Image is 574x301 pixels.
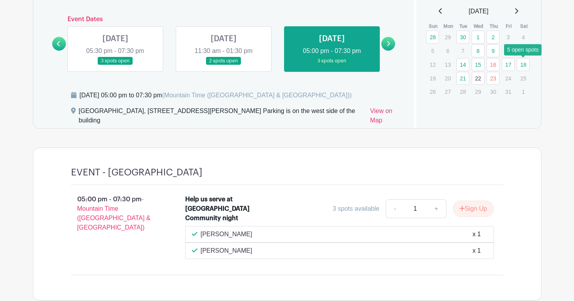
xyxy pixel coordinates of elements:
[426,45,439,57] p: 5
[517,58,530,71] a: 18
[333,204,379,213] div: 3 spots available
[472,86,485,98] p: 29
[71,167,202,178] h4: EVENT - [GEOGRAPHIC_DATA]
[456,72,469,85] a: 21
[504,44,542,55] div: 5 open spots
[441,58,454,71] p: 13
[66,16,382,23] h6: Event Dates
[487,31,499,44] a: 2
[200,230,252,239] p: [PERSON_NAME]
[426,22,441,30] th: Sun
[185,195,253,223] div: Help us serve at [GEOGRAPHIC_DATA] Community night
[426,58,439,71] p: 12
[517,72,530,84] p: 25
[502,72,515,84] p: 24
[472,31,485,44] a: 1
[79,106,364,128] div: [GEOGRAPHIC_DATA], [STREET_ADDRESS][PERSON_NAME] Parking is on the west side of the building
[502,31,515,43] p: 3
[441,72,454,84] p: 20
[453,201,494,217] button: Sign Up
[516,22,532,30] th: Sat
[517,31,530,43] p: 4
[456,45,469,57] p: 7
[469,7,488,16] span: [DATE]
[472,246,481,255] div: x 1
[501,22,517,30] th: Fri
[80,91,352,100] div: [DATE] 05:00 pm to 07:30 pm
[517,86,530,98] p: 1
[472,44,485,57] a: 8
[441,45,454,57] p: 6
[502,44,515,57] a: 10
[386,199,404,218] a: -
[426,72,439,84] p: 19
[162,92,352,99] span: (Mountain Time ([GEOGRAPHIC_DATA] & [GEOGRAPHIC_DATA]))
[77,196,151,231] span: - Mountain Time ([GEOGRAPHIC_DATA] & [GEOGRAPHIC_DATA])
[370,106,405,128] a: View on Map
[456,86,469,98] p: 28
[441,22,456,30] th: Mon
[426,86,439,98] p: 26
[441,86,454,98] p: 27
[456,31,469,44] a: 30
[58,192,173,235] p: 05:00 pm - 07:30 pm
[426,31,439,44] a: 28
[487,72,499,85] a: 23
[472,58,485,71] a: 15
[456,58,469,71] a: 14
[487,58,499,71] a: 16
[471,22,487,30] th: Wed
[472,72,485,85] a: 22
[426,199,446,218] a: +
[456,22,471,30] th: Tue
[502,86,515,98] p: 31
[472,230,481,239] div: x 1
[200,246,252,255] p: [PERSON_NAME]
[486,22,501,30] th: Thu
[487,44,499,57] a: 9
[441,31,454,43] p: 29
[487,86,499,98] p: 30
[502,58,515,71] a: 17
